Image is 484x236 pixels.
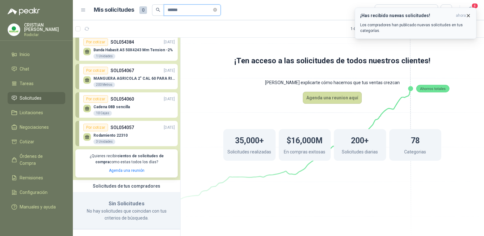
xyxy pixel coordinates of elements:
[111,67,134,74] p: SOL054067
[8,136,65,148] a: Cotizar
[20,189,48,196] span: Configuración
[79,153,174,165] p: ¿Quieres recibir como estas todos los días?
[8,150,65,169] a: Órdenes de Compra
[111,96,134,102] p: SOL054060
[360,13,453,18] h3: ¡Has recibido nuevas solicitudes!
[164,68,175,74] p: [DATE]
[355,8,476,39] button: ¡Has recibido nuevas solicitudes!ahora Los compradores han publicado nuevas solicitudes en tus ca...
[8,201,65,213] a: Manuales y ayuda
[8,107,65,119] a: Licitaciones
[73,25,180,180] div: Ocultar SolicitudesPor cotizarSOL054384[DATE] Banda Habasit A5 50X4243 Mm Tension -2%1 UnidadesPo...
[83,95,108,103] div: Por cotizar
[80,200,173,208] h3: Sin Solicitudes
[351,24,383,34] div: 1 - 0 de 0
[235,133,264,147] h1: 35,000+
[80,208,173,221] p: No hay solicitudes que coincidan con tus criterios de búsqueda.
[93,105,130,109] p: Cadena 08B sencilla
[164,96,175,102] p: [DATE]
[93,111,112,116] div: 10 Cajas
[379,7,392,14] div: Todas
[213,8,217,12] span: close-circle
[24,23,65,32] p: CRISTIAN [PERSON_NAME]
[8,92,65,104] a: Solicitudes
[164,39,175,45] p: [DATE]
[75,121,178,146] a: Por cotizarSOL054057[DATE] Rodamiento 223103 Unidades
[73,180,180,192] div: Solicitudes de tus compradores
[8,24,20,36] img: Company Logo
[20,109,43,116] span: Licitaciones
[20,203,56,210] span: Manuales y ayuda
[83,124,108,131] div: Por cotizar
[213,7,217,13] span: close-circle
[20,153,59,167] span: Órdenes de Compra
[93,54,115,59] div: 1 Unidades
[24,33,65,37] p: Rodiclar
[8,121,65,133] a: Negociaciones
[456,13,466,18] span: ahora
[111,124,134,131] p: SOL054057
[95,154,164,164] b: cientos de solicitudes de compra
[8,186,65,198] a: Configuración
[164,125,175,131] p: [DATE]
[20,174,43,181] span: Remisiones
[8,172,65,184] a: Remisiones
[20,80,34,87] span: Tareas
[83,38,108,46] div: Por cotizar
[94,5,134,15] h1: Mis solicitudes
[284,148,325,157] p: En compras exitosas
[227,148,271,157] p: Solicitudes realizadas
[20,138,34,145] span: Cotizar
[303,92,362,104] button: Agenda una reunion aquí
[20,124,49,131] span: Negociaciones
[109,168,144,173] a: Agenda una reunión
[83,67,108,74] div: Por cotizar
[20,51,30,58] span: Inicio
[93,48,173,52] p: Banda Habasit A5 50X4243 Mm Tension -2%
[411,133,420,147] h1: 78
[8,63,65,75] a: Chat
[93,133,128,138] p: Rodamiento 22310
[8,8,40,15] img: Logo peakr
[287,133,322,147] h1: $16,000M
[139,6,147,14] span: 0
[75,64,178,89] a: Por cotizarSOL054067[DATE] MANGUERA AGRICOLA 2" CAL 60 PARA RIEGO200 Metros
[360,22,471,34] p: Los compradores han publicado nuevas solicitudes en tus categorías.
[351,133,369,147] h1: 200+
[156,8,160,12] span: search
[20,65,29,72] span: Chat
[93,82,115,87] div: 200 Metros
[93,139,115,144] div: 3 Unidades
[20,95,41,102] span: Solicitudes
[75,92,178,118] a: Por cotizarSOL054060[DATE] Cadena 08B sencilla10 Cajas
[342,148,378,157] p: Solicitudes diarias
[471,3,478,9] span: 4
[404,148,426,157] p: Categorias
[465,4,476,16] button: 4
[111,39,134,46] p: SOL054384
[8,78,65,90] a: Tareas
[8,48,65,60] a: Inicio
[93,76,175,81] p: MANGUERA AGRICOLA 2" CAL 60 PARA RIEGO
[75,35,178,61] a: Por cotizarSOL054384[DATE] Banda Habasit A5 50X4243 Mm Tension -2%1 Unidades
